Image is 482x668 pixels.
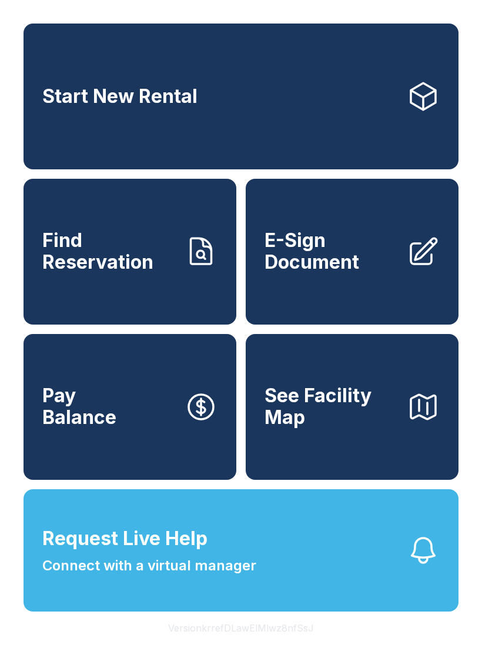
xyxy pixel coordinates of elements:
span: Start New Rental [42,86,198,108]
span: Request Live Help [42,525,207,553]
span: E-Sign Document [265,230,397,273]
a: E-Sign Document [246,179,458,325]
button: VersionkrrefDLawElMlwz8nfSsJ [159,612,323,644]
span: See Facility Map [265,385,397,428]
button: PayBalance [24,334,236,480]
span: Find Reservation [42,230,175,273]
a: Start New Rental [24,24,458,169]
button: Request Live HelpConnect with a virtual manager [24,489,458,612]
span: Connect with a virtual manager [42,555,256,576]
a: Find Reservation [24,179,236,325]
button: See Facility Map [246,334,458,480]
span: Pay Balance [42,385,116,428]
